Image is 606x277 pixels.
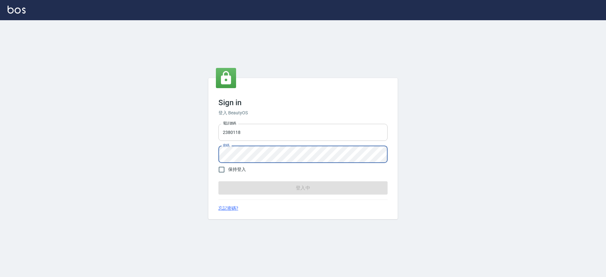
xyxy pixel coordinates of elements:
a: 忘記密碼? [218,205,238,212]
h3: Sign in [218,98,388,107]
span: 保持登入 [228,166,246,173]
img: Logo [8,6,26,14]
h6: 登入 BeautyOS [218,110,388,116]
label: 電話號碼 [223,121,236,126]
label: 密碼 [223,143,229,148]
